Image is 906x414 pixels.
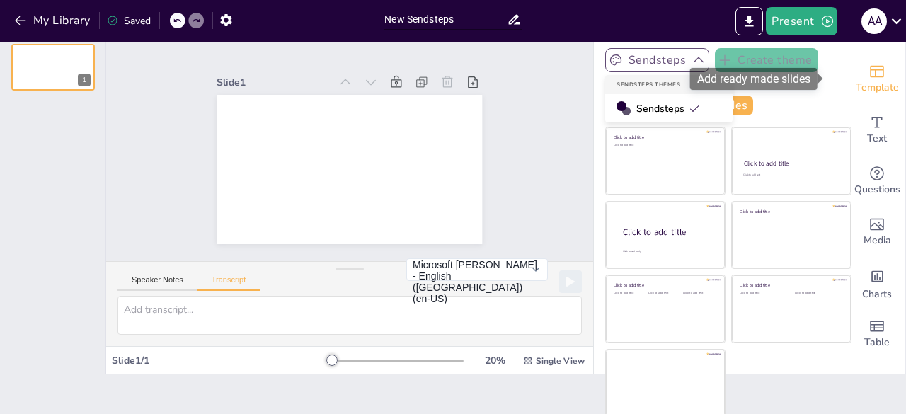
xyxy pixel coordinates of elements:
div: Click to add text [740,292,784,295]
span: Sendsteps [636,102,700,115]
div: Click to add text [795,292,839,295]
div: Slide 1 / 1 [112,354,328,367]
div: Click to add title [740,208,841,214]
button: Play [559,270,582,293]
div: A A [861,8,887,34]
button: Microsoft [PERSON_NAME] - English ([GEOGRAPHIC_DATA]) (en-US) [406,258,548,281]
span: Questions [854,182,900,197]
div: Add images, graphics, shapes or video [849,207,905,258]
div: Click to add text [614,144,715,147]
div: Saved [107,14,151,28]
span: Text [867,131,887,146]
div: 1 [11,44,95,91]
div: Click to add text [614,292,646,295]
button: Transcript [197,275,260,291]
div: Click to add text [648,292,680,295]
div: Click to add body [623,250,712,253]
span: Single View [536,355,585,367]
div: Click to add title [614,134,715,140]
div: Add ready made slides [690,68,818,90]
div: Click to add text [683,292,715,295]
button: Present [766,7,837,35]
button: Create theme [715,48,818,72]
span: Template [856,80,899,96]
div: Click to add title [740,282,841,288]
button: Export to PowerPoint [735,7,763,35]
button: Speaker Notes [117,275,197,291]
div: Add ready made slides [849,54,905,105]
div: Click to add title [623,226,713,238]
div: Add charts and graphs [849,258,905,309]
div: 1 [78,74,91,86]
button: A A [861,7,887,35]
button: My Library [11,9,96,32]
div: Click to add title [614,282,715,288]
div: Add text boxes [849,105,905,156]
input: Insert title [384,9,506,30]
div: Slide 1 [232,50,345,86]
div: Get real-time input from your audience [849,156,905,207]
div: Click to add title [744,159,838,168]
span: Table [864,335,890,350]
div: Add a table [849,309,905,360]
div: Click to add text [743,173,837,177]
span: Media [864,233,891,248]
div: 20 % [478,354,512,367]
div: Sendsteps Themes [605,75,733,94]
span: Charts [862,287,892,302]
button: Sendsteps [605,48,709,72]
